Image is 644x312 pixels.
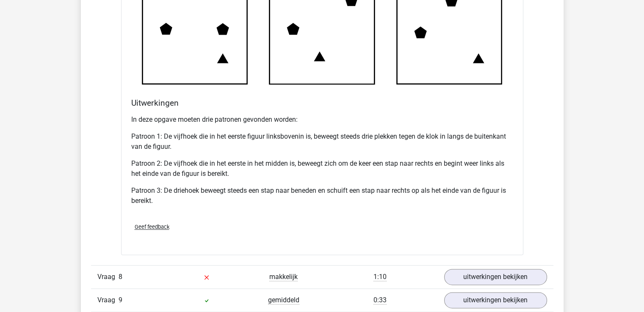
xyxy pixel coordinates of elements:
p: In deze opgave moeten drie patronen gevonden worden: [131,115,513,125]
h4: Uitwerkingen [131,98,513,108]
span: 8 [119,273,122,281]
p: Patroon 3: De driehoek beweegt steeds een stap naar beneden en schuift een stap naar rechts op al... [131,186,513,206]
p: Patroon 2: De vijfhoek die in het eerste in het midden is, beweegt zich om de keer een stap naar ... [131,159,513,179]
span: Vraag [97,272,119,282]
span: Geef feedback [135,224,169,230]
span: makkelijk [269,273,298,281]
span: gemiddeld [268,296,299,304]
p: Patroon 1: De vijfhoek die in het eerste figuur linksbovenin is, beweegt steeds drie plekken tege... [131,131,513,152]
span: 0:33 [373,296,387,304]
span: 1:10 [373,273,387,281]
span: Vraag [97,295,119,305]
a: uitwerkingen bekijken [444,292,547,308]
span: 9 [119,296,122,304]
a: uitwerkingen bekijken [444,269,547,285]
